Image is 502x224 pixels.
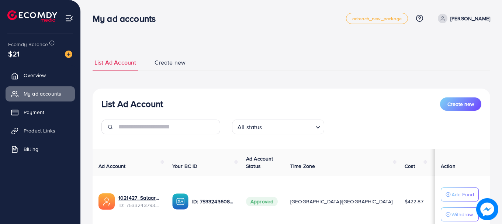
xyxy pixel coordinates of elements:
span: My ad accounts [24,90,61,97]
img: ic-ba-acc.ded83a64.svg [172,193,188,210]
button: Add Fund [441,187,479,201]
p: Withdraw [451,210,473,219]
span: Time Zone [290,162,315,170]
span: Your BC ID [172,162,198,170]
div: Search for option [232,120,324,134]
a: Billing [6,142,75,156]
img: image [476,198,498,220]
p: [PERSON_NAME] [450,14,490,23]
span: adreach_new_package [352,16,402,21]
a: Payment [6,105,75,120]
span: Create new [447,100,474,108]
a: Overview [6,68,75,83]
span: $21 [8,48,20,59]
a: 1021427_Salaar_1753970024723 [118,194,160,201]
span: Action [441,162,456,170]
span: All status [236,122,264,132]
a: [PERSON_NAME] [435,14,490,23]
span: Billing [24,145,38,153]
span: Product Links [24,127,55,134]
img: ic-ads-acc.e4c84228.svg [98,193,115,210]
span: Payment [24,108,44,116]
h3: List Ad Account [101,99,163,109]
p: ID: 7533243608732893201 [192,197,234,206]
p: Add Fund [451,190,474,199]
button: Create new [440,97,481,111]
span: $422.87 [405,198,423,205]
img: logo [7,10,57,22]
button: Withdraw [441,207,479,221]
span: [GEOGRAPHIC_DATA]/[GEOGRAPHIC_DATA] [290,198,393,205]
span: Approved [246,197,278,206]
img: image [65,51,72,58]
input: Search for option [264,120,312,132]
h3: My ad accounts [93,13,162,24]
span: Overview [24,72,46,79]
a: My ad accounts [6,86,75,101]
div: <span class='underline'>1021427_Salaar_1753970024723</span></br>7533243793269768193 [118,194,160,209]
img: menu [65,14,73,23]
span: Ad Account [98,162,126,170]
span: Ecomdy Balance [8,41,48,48]
a: Product Links [6,123,75,138]
span: Ad Account Status [246,155,273,170]
span: List Ad Account [94,58,136,67]
a: adreach_new_package [346,13,408,24]
span: ID: 7533243793269768193 [118,201,160,209]
span: Create new [155,58,186,67]
span: Cost [405,162,415,170]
